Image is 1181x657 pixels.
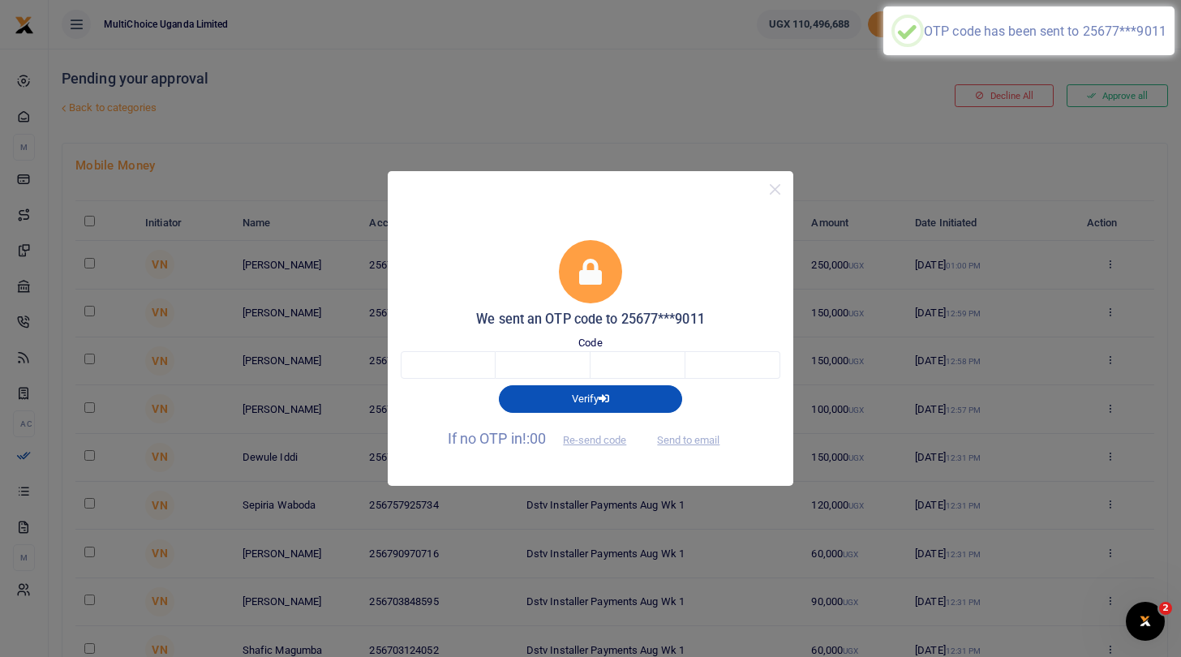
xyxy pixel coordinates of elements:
label: Code [578,335,602,351]
span: !:00 [522,430,546,447]
button: Verify [499,385,682,413]
iframe: Intercom live chat [1126,602,1165,641]
h5: We sent an OTP code to 25677***9011 [401,311,780,328]
div: OTP code has been sent to 25677***9011 [924,24,1166,39]
button: Close [763,178,787,201]
span: If no OTP in [448,430,641,447]
span: 2 [1159,602,1172,615]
